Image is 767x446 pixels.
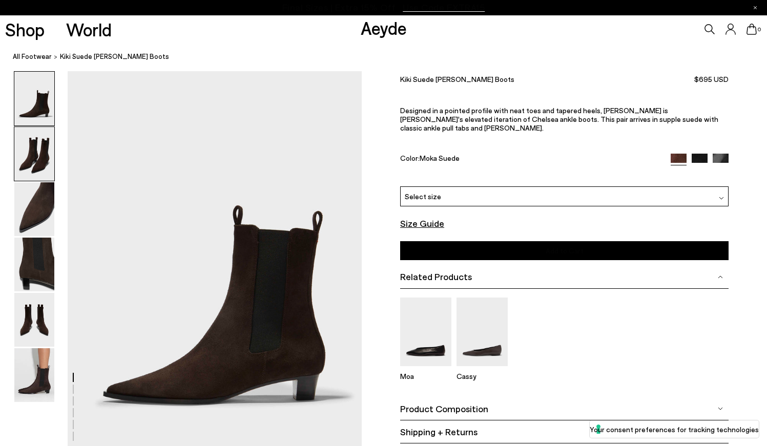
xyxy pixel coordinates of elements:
a: Shop [5,20,45,38]
img: Kiki Suede Chelsea Boots - Image 6 [14,348,54,402]
a: World [66,20,112,38]
button: Size Guide [400,217,444,231]
button: Add to Cart [400,241,729,260]
font: All Footwear [13,52,52,60]
img: svg%3E [718,406,723,411]
img: Kiki Suede Chelsea Boots - Image 1 [14,72,54,125]
font: Select size [405,192,441,201]
font: $695 USD [694,75,729,83]
a: Cassy Pointed-Toe Flats Cassy [457,359,508,380]
img: svg%3E [718,274,723,280]
img: Moa Pointed-Toe Flats [400,298,451,366]
font: Your consent preferences for tracking technologies [590,425,759,434]
nav: breadcrumb [13,43,767,71]
font: Moa [400,372,414,380]
a: 0 [747,24,757,35]
img: Cassy Pointed-Toe Flats [457,298,508,366]
img: Kiki Suede Chelsea Boots - Image 5 [14,293,54,347]
font: Shop [5,18,45,40]
font: 0 [758,26,761,32]
font: Shipping + Returns [400,426,478,437]
button: Your consent preferences for tracking technologies [590,420,759,438]
font: Add to Cart [546,246,584,255]
font: Designed in a pointed profile with neat toes and tapered heels, [PERSON_NAME] is [PERSON_NAME]'s ... [400,106,718,132]
a: All Footwear [13,51,52,62]
font: World [66,18,112,40]
a: Aeyde [361,17,407,38]
font: Related Products [400,271,472,282]
img: svg%3E [719,196,724,201]
font: Size Guide [400,218,444,229]
img: Kiki Suede Chelsea Boots - Image 2 [14,127,54,181]
img: Kiki Suede Chelsea Boots - Image 4 [14,238,54,291]
font: Color: [400,154,420,162]
font: Cassy [457,372,476,380]
font: Moka Suede [420,154,460,162]
font: Kiki Suede [PERSON_NAME] Boots [60,52,169,60]
font: Product Composition [400,403,488,414]
font: Final Sizes | Extra 15% Off [282,2,396,13]
span: Navigate to /collections/ss25-final-sizes [403,3,485,12]
img: Kiki Suede Chelsea Boots - Image 3 [14,182,54,236]
font: Use Code EXTRA15 [403,2,485,13]
font: Kiki Suede [PERSON_NAME] Boots [400,75,514,83]
a: Moa Pointed-Toe Flats Moa [400,359,451,380]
